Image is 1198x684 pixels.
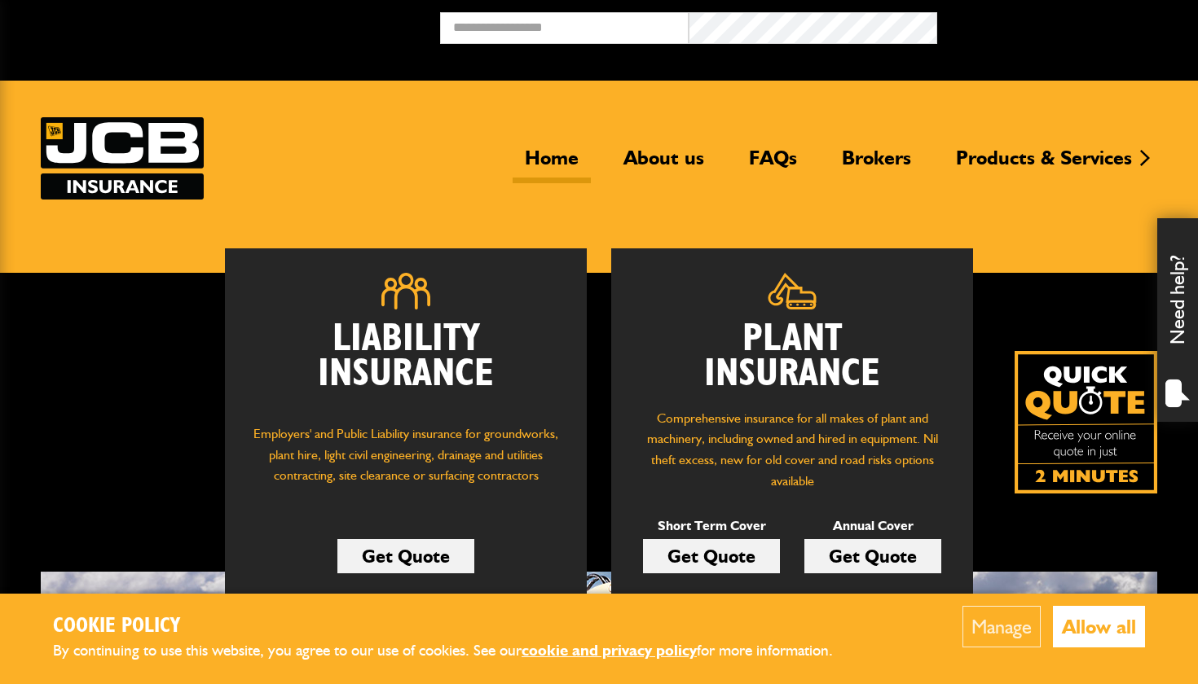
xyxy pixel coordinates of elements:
[522,641,697,660] a: cookie and privacy policy
[636,408,949,491] p: Comprehensive insurance for all makes of plant and machinery, including owned and hired in equipm...
[249,322,562,408] h2: Liability Insurance
[1015,351,1157,493] img: Quick Quote
[513,146,591,183] a: Home
[937,12,1186,37] button: Broker Login
[830,146,923,183] a: Brokers
[611,146,716,183] a: About us
[53,638,860,664] p: By continuing to use this website, you agree to our use of cookies. See our for more information.
[737,146,809,183] a: FAQs
[1053,606,1145,647] button: Allow all
[41,117,204,199] img: JCB Insurance Services logo
[962,606,1041,647] button: Manage
[249,423,562,502] p: Employers' and Public Liability insurance for groundworks, plant hire, light civil engineering, d...
[643,539,780,573] a: Get Quote
[1157,218,1198,422] div: Need help?
[804,515,941,537] p: Annual Cover
[53,614,860,639] h2: Cookie Policy
[804,539,941,573] a: Get Quote
[41,117,204,199] a: JCB Insurance Services
[944,146,1144,183] a: Products & Services
[1015,351,1157,493] a: Get your insurance quote isn just 2-minutes
[636,322,949,392] h2: Plant Insurance
[337,539,474,573] a: Get Quote
[643,515,780,537] p: Short Term Cover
